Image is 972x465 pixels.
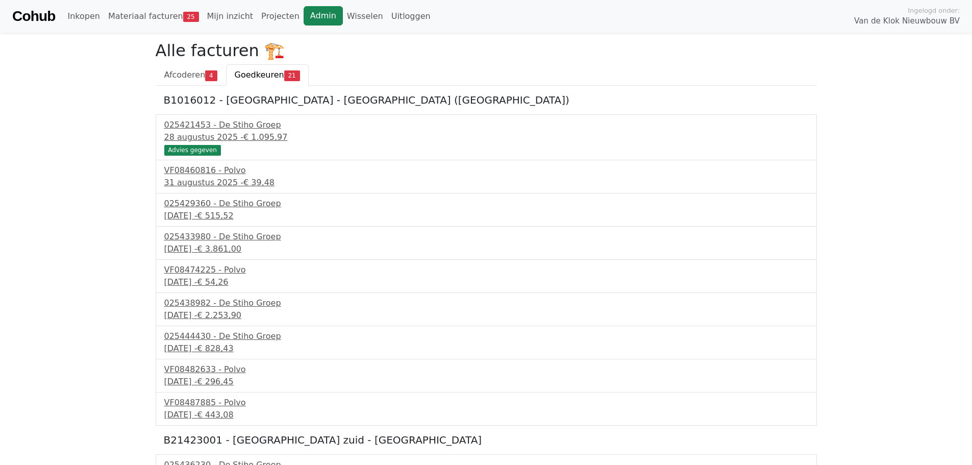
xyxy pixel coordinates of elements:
a: Wisselen [343,6,387,27]
div: VF08487885 - Polvo [164,397,808,409]
span: € 1.095,97 [243,132,288,142]
div: [DATE] - [164,210,808,222]
h2: Alle facturen 🏗️ [156,41,817,60]
span: € 54,26 [197,277,228,287]
div: VF08482633 - Polvo [164,363,808,376]
span: € 3.861,00 [197,244,241,254]
div: [DATE] - [164,309,808,322]
a: Cohub [12,4,55,29]
div: 28 augustus 2025 - [164,131,808,143]
div: 31 augustus 2025 - [164,177,808,189]
div: [DATE] - [164,243,808,255]
a: Mijn inzicht [203,6,258,27]
span: Ingelogd onder: [908,6,960,15]
span: Goedkeuren [235,70,284,80]
a: Afcoderen4 [156,64,226,86]
span: 4 [205,70,217,81]
div: Advies gegeven [164,145,221,155]
span: € 2.253,90 [197,310,241,320]
a: 025438982 - De Stiho Groep[DATE] -€ 2.253,90 [164,297,808,322]
span: € 296,45 [197,377,233,386]
a: Materiaal facturen25 [104,6,203,27]
a: Admin [304,6,343,26]
div: [DATE] - [164,342,808,355]
h5: B1016012 - [GEOGRAPHIC_DATA] - [GEOGRAPHIC_DATA] ([GEOGRAPHIC_DATA]) [164,94,809,106]
span: € 443,08 [197,410,233,420]
a: 025429360 - De Stiho Groep[DATE] -€ 515,52 [164,198,808,222]
a: 025433980 - De Stiho Groep[DATE] -€ 3.861,00 [164,231,808,255]
a: VF08482633 - Polvo[DATE] -€ 296,45 [164,363,808,388]
div: 025444430 - De Stiho Groep [164,330,808,342]
a: Goedkeuren21 [226,64,309,86]
div: [DATE] - [164,376,808,388]
div: 025438982 - De Stiho Groep [164,297,808,309]
div: VF08460816 - Polvo [164,164,808,177]
span: Van de Klok Nieuwbouw BV [854,15,960,27]
a: 025444430 - De Stiho Groep[DATE] -€ 828,43 [164,330,808,355]
a: Projecten [257,6,304,27]
a: Uitloggen [387,6,435,27]
a: VF08487885 - Polvo[DATE] -€ 443,08 [164,397,808,421]
span: € 828,43 [197,344,233,353]
span: 21 [284,70,300,81]
span: 25 [183,12,199,22]
div: 025429360 - De Stiho Groep [164,198,808,210]
span: € 39,48 [243,178,275,187]
h5: B21423001 - [GEOGRAPHIC_DATA] zuid - [GEOGRAPHIC_DATA] [164,434,809,446]
a: VF08474225 - Polvo[DATE] -€ 54,26 [164,264,808,288]
span: Afcoderen [164,70,206,80]
div: 025433980 - De Stiho Groep [164,231,808,243]
div: [DATE] - [164,276,808,288]
span: € 515,52 [197,211,233,221]
div: [DATE] - [164,409,808,421]
a: 025421453 - De Stiho Groep28 augustus 2025 -€ 1.095,97 Advies gegeven [164,119,808,154]
a: VF08460816 - Polvo31 augustus 2025 -€ 39,48 [164,164,808,189]
a: Inkopen [63,6,104,27]
div: 025421453 - De Stiho Groep [164,119,808,131]
div: VF08474225 - Polvo [164,264,808,276]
